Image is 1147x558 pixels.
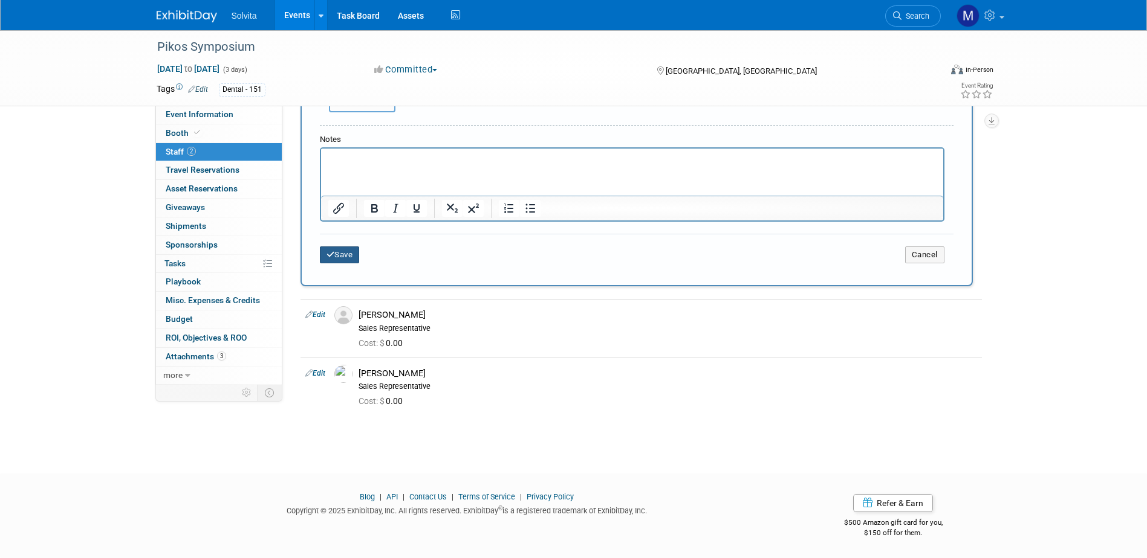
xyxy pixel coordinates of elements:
[219,83,265,96] div: Dental - 151
[187,147,196,156] span: 2
[305,369,325,377] a: Edit
[156,143,282,161] a: Staff2
[885,5,941,27] a: Search
[222,66,247,74] span: (3 days)
[328,200,349,217] button: Insert/edit link
[499,200,519,217] button: Numbered list
[666,66,817,75] span: [GEOGRAPHIC_DATA], [GEOGRAPHIC_DATA]
[359,324,977,333] div: Sales Representative
[156,255,282,273] a: Tasks
[163,370,183,380] span: more
[166,314,193,324] span: Budget
[359,309,977,321] div: [PERSON_NAME]
[951,65,963,74] img: Format-Inperson.png
[257,385,282,400] td: Toggle Event Tabs
[156,348,282,366] a: Attachments3
[166,184,238,193] span: Asset Reservations
[527,492,574,501] a: Privacy Policy
[156,367,282,385] a: more
[359,396,386,406] span: Cost: $
[406,200,427,217] button: Underline
[796,510,991,537] div: $500 Amazon gift card for you,
[166,295,260,305] span: Misc. Expenses & Credits
[166,128,203,138] span: Booth
[442,200,463,217] button: Subscript
[156,180,282,198] a: Asset Reservations
[166,333,247,342] span: ROI, Objectives & ROO
[164,258,186,268] span: Tasks
[166,240,218,249] span: Sponsorships
[166,165,239,175] span: Travel Reservations
[156,106,282,124] a: Event Information
[796,528,991,538] div: $150 off for them.
[449,492,457,501] span: |
[359,396,408,406] span: 0.00
[359,368,977,379] div: [PERSON_NAME]
[320,246,360,263] button: Save
[156,236,282,254] a: Sponsorships
[166,277,201,286] span: Playbook
[360,492,375,501] a: Blog
[957,4,980,27] img: Matthew Burns
[153,36,923,58] div: Pikos Symposium
[960,83,993,89] div: Event Rating
[902,11,929,21] span: Search
[520,200,541,217] button: Bullet list
[370,63,442,76] button: Committed
[498,505,502,512] sup: ®
[166,147,196,156] span: Staff
[359,338,386,348] span: Cost: $
[188,85,208,94] a: Edit
[359,382,977,391] div: Sales Representative
[321,149,943,196] iframe: Rich Text Area
[853,494,933,512] a: Refer & Earn
[463,200,484,217] button: Superscript
[156,199,282,217] a: Giveaways
[364,200,385,217] button: Bold
[166,221,206,231] span: Shipments
[334,306,353,324] img: Associate-Profile-5.png
[385,200,406,217] button: Italic
[156,329,282,347] a: ROI, Objectives & ROO
[166,109,233,119] span: Event Information
[156,273,282,291] a: Playbook
[156,310,282,329] a: Budget
[386,492,398,501] a: API
[869,63,994,81] div: Event Format
[217,351,226,361] span: 3
[377,492,385,501] span: |
[400,492,408,501] span: |
[157,63,220,74] span: [DATE] [DATE]
[965,65,993,74] div: In-Person
[183,64,194,74] span: to
[166,202,205,212] span: Giveaways
[458,492,515,501] a: Terms of Service
[166,351,226,361] span: Attachments
[320,134,944,146] div: Notes
[232,11,257,21] span: Solvita
[305,310,325,319] a: Edit
[359,338,408,348] span: 0.00
[156,124,282,143] a: Booth
[236,385,258,400] td: Personalize Event Tab Strip
[517,492,525,501] span: |
[157,83,208,97] td: Tags
[905,246,944,263] button: Cancel
[194,129,200,136] i: Booth reservation complete
[409,492,447,501] a: Contact Us
[156,217,282,236] a: Shipments
[156,292,282,310] a: Misc. Expenses & Credits
[157,10,217,22] img: ExhibitDay
[157,502,778,516] div: Copyright © 2025 ExhibitDay, Inc. All rights reserved. ExhibitDay is a registered trademark of Ex...
[156,161,282,179] a: Travel Reservations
